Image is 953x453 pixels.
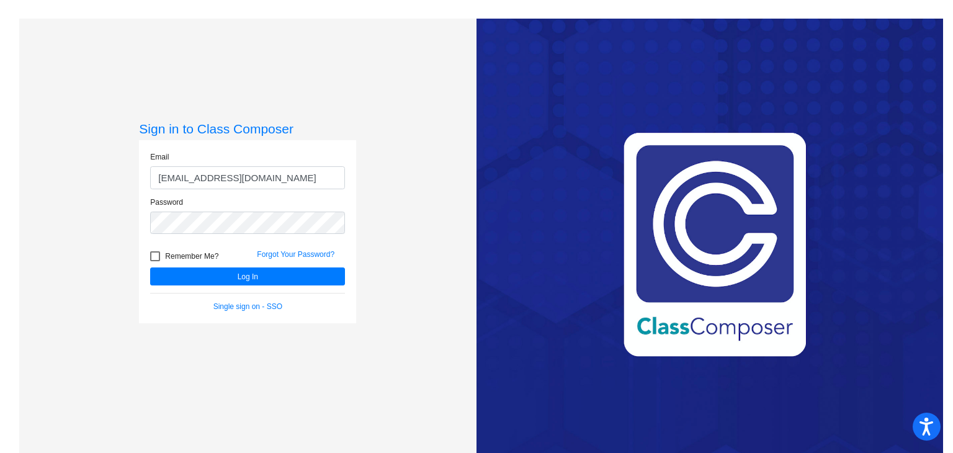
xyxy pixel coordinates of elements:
[213,302,282,311] a: Single sign on - SSO
[139,121,356,137] h3: Sign in to Class Composer
[150,267,345,285] button: Log In
[257,250,334,259] a: Forgot Your Password?
[150,197,183,208] label: Password
[150,151,169,163] label: Email
[165,249,218,264] span: Remember Me?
